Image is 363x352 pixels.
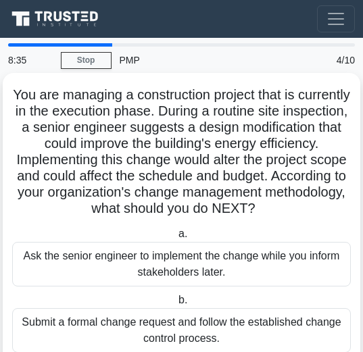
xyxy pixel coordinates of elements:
[11,86,352,218] h5: You are managing a construction project that is currently in the execution phase. During a routin...
[317,5,355,32] button: Toggle navigation
[178,294,187,305] span: b.
[112,47,303,74] div: PMP
[178,228,187,239] span: a.
[61,52,112,69] a: Stop
[12,242,351,286] div: Ask the senior engineer to implement the change while you inform stakeholders later.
